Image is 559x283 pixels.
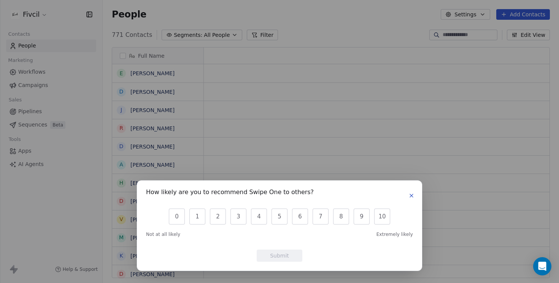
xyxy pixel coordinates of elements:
[169,209,185,225] button: 0
[189,209,205,225] button: 1
[333,209,349,225] button: 8
[313,209,329,225] button: 7
[374,209,390,225] button: 10
[376,231,413,237] span: Extremely likely
[146,190,314,197] h1: How likely are you to recommend Swipe One to others?
[210,209,226,225] button: 2
[146,231,180,237] span: Not at all likely
[257,250,302,262] button: Submit
[292,209,308,225] button: 6
[272,209,287,225] button: 5
[354,209,370,225] button: 9
[251,209,267,225] button: 4
[230,209,246,225] button: 3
